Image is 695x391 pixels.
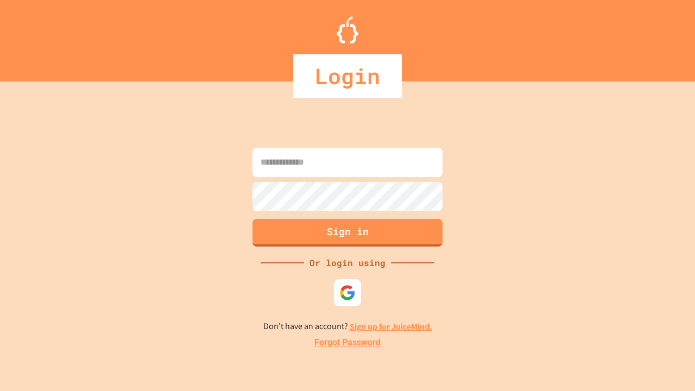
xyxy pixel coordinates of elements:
[339,285,356,301] img: google-icon.svg
[293,54,402,98] div: Login
[337,16,358,43] img: Logo.svg
[252,219,443,247] button: Sign in
[314,336,381,349] a: Forgot Password
[350,321,432,332] a: Sign up for JuiceMind.
[263,320,432,333] p: Don't have an account?
[304,256,391,269] div: Or login using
